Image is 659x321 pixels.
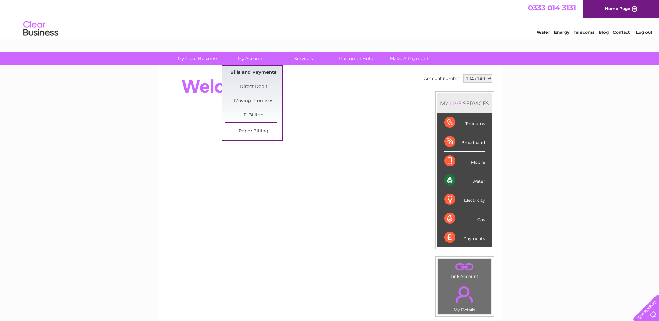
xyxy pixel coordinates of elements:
[537,30,550,35] a: Water
[166,4,494,34] div: Clear Business is a trading name of Verastar Limited (registered in [GEOGRAPHIC_DATA] No. 3667643...
[528,3,576,12] a: 0333 014 3131
[225,94,282,108] a: Moving Premises
[438,280,492,314] td: My Details
[444,152,485,171] div: Mobile
[444,132,485,151] div: Broadband
[444,113,485,132] div: Telecoms
[225,124,282,138] a: Paper Billing
[169,52,226,65] a: My Clear Business
[440,261,489,273] a: .
[636,30,652,35] a: Log out
[422,73,462,84] td: Account number
[613,30,630,35] a: Contact
[444,228,485,247] div: Payments
[444,190,485,209] div: Electricity
[444,209,485,228] div: Gas
[222,52,279,65] a: My Account
[275,52,332,65] a: Services
[225,66,282,80] a: Bills and Payments
[437,93,492,113] div: MY SERVICES
[380,52,438,65] a: Make A Payment
[225,108,282,122] a: E-Billing
[438,259,492,281] td: Link Account
[554,30,569,35] a: Energy
[599,30,609,35] a: Blog
[225,80,282,94] a: Direct Debit
[448,100,463,107] div: LIVE
[328,52,385,65] a: Customer Help
[444,171,485,190] div: Water
[440,282,489,306] a: .
[574,30,594,35] a: Telecoms
[23,18,58,39] img: logo.png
